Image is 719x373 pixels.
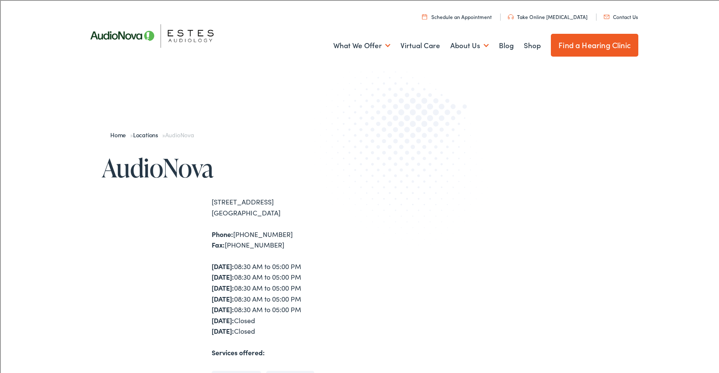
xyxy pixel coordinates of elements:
[133,131,162,139] a: Locations
[212,196,359,218] div: [STREET_ADDRESS] [GEOGRAPHIC_DATA]
[212,261,359,337] div: 08:30 AM to 05:00 PM 08:30 AM to 05:00 PM 08:30 AM to 05:00 PM 08:30 AM to 05:00 PM 08:30 AM to 0...
[212,326,234,335] strong: [DATE]:
[212,316,234,325] strong: [DATE]:
[212,229,233,239] strong: Phone:
[110,131,130,139] a: Home
[212,305,234,314] strong: [DATE]:
[551,34,638,57] a: Find a Hearing Clinic
[499,30,514,61] a: Blog
[450,30,489,61] a: About Us
[165,131,194,139] span: AudioNova
[212,240,225,249] strong: Fax:
[212,348,265,357] strong: Services offered:
[212,294,234,303] strong: [DATE]:
[524,30,541,61] a: Shop
[333,30,390,61] a: What We Offer
[212,261,234,271] strong: [DATE]:
[110,131,194,139] span: » »
[212,229,359,250] div: [PHONE_NUMBER] [PHONE_NUMBER]
[212,272,234,281] strong: [DATE]:
[212,283,234,292] strong: [DATE]:
[102,154,359,182] h1: AudioNova
[400,30,440,61] a: Virtual Care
